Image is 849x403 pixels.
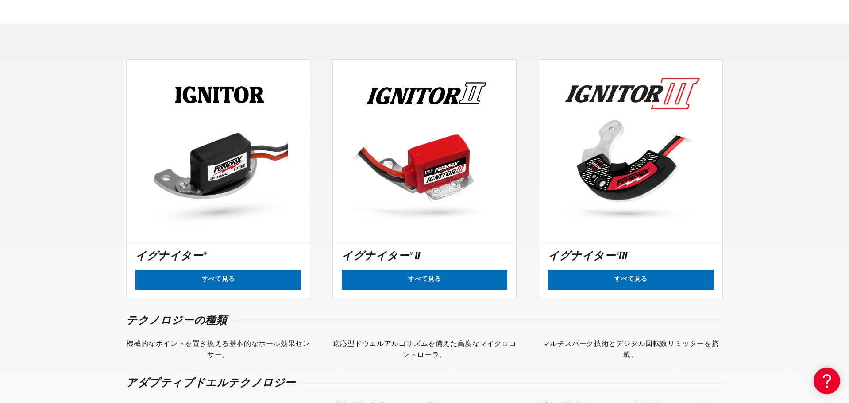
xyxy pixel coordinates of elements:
[126,316,227,326] font: テクノロジーの種類
[342,270,507,290] a: すべて見る
[135,270,301,290] a: すべて見る
[548,270,714,290] a: すべて見る
[342,251,421,262] font: イグナイター® II
[548,251,628,262] font: イグナイター®III
[127,341,310,359] font: 機械的なポイントを置き換える基本的なホール効果センサー。
[543,341,719,359] font: マルチスパーク技術とデジタル回転数リミッターを搭載。
[333,341,517,359] font: 適応型ドウェルアルゴリズムを備えた高度なマイクロコントローラ。
[126,378,296,389] font: アダプティブドエルテクノロジー
[135,251,206,262] font: イグナイター®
